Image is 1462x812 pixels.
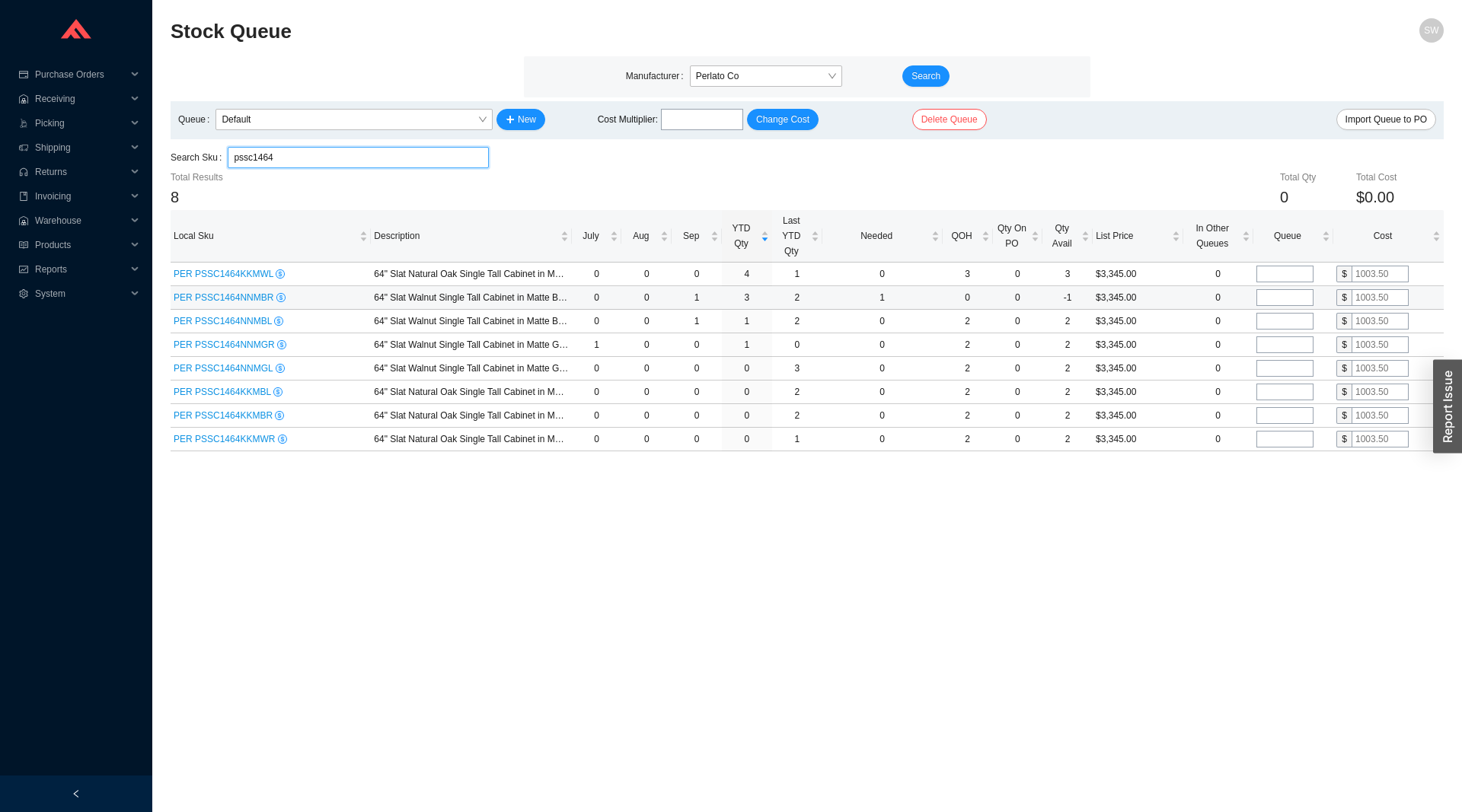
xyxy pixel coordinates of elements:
button: Delete Queue [912,109,987,130]
td: 2 [772,404,822,428]
td: 0 [1183,404,1253,428]
th: July sortable [572,210,622,263]
td: 2 [1042,428,1093,451]
th: QOH sortable [943,210,993,263]
th: Queue sortable [1253,210,1333,263]
td: $3,345.00 [1093,428,1183,451]
input: 1003.50 [1352,407,1409,424]
th: Description sortable [371,210,571,263]
div: $ [1336,336,1352,353]
span: Qty On PO [996,221,1029,251]
span: Cost Multiplier : [598,112,658,127]
span: Search [911,68,940,84]
span: PER PSSC1464NNMGR [174,339,277,350]
span: plus [506,115,515,126]
td: 0 [822,310,943,333]
td: 2 [1042,404,1093,428]
td: 64" Slat Walnut Single Tall Cabinet in Matte Black/Left Hinge [371,310,571,333]
td: 2 [1042,310,1093,333]
span: List Price [1096,228,1168,244]
td: 4 [722,263,772,286]
span: book [18,192,29,201]
th: In Other Queues sortable [1183,210,1253,263]
span: Sep [675,228,707,244]
td: 64" Slat Natural Oak Single Tall Cabinet in Matte Black/Right Hinge [371,404,571,428]
th: List Price sortable [1093,210,1183,263]
td: 0 [722,404,772,428]
span: Import Queue to PO [1345,112,1427,127]
td: $3,345.00 [1093,333,1183,357]
span: YTD Qty [725,221,758,251]
span: setting [18,289,29,298]
td: 0 [992,263,1042,286]
th: Qty Avail sortable [1042,210,1093,263]
td: 0 [1183,357,1253,381]
h2: Stock Queue [171,18,1125,45]
td: 1 [672,310,722,333]
td: 0 [621,310,672,333]
div: $ [1336,384,1352,400]
input: 1003.50 [1352,289,1409,306]
td: 0 [672,381,722,404]
span: Last YTD Qty [775,213,808,259]
td: 0 [1183,286,1253,310]
input: 1003.50 [1352,313,1409,330]
td: 64" Slat Walnut Single Tall Cabinet in Matte Gold/Right Hinge [371,333,571,357]
div: $ [1336,431,1352,447]
span: Warehouse [35,209,126,233]
span: dollar [278,435,287,444]
td: 3 [772,357,822,381]
td: 2 [943,381,993,404]
span: customer-service [18,167,29,177]
div: $ [1336,407,1352,424]
div: $ [1336,360,1352,377]
th: Last YTD Qty sortable [772,210,822,263]
td: 0 [1183,428,1253,451]
td: 1 [772,263,822,286]
label: Manufacturer [626,65,690,87]
span: Description [374,228,557,244]
td: 0 [822,263,943,286]
th: Local Sku sortable [171,210,371,263]
td: 3 [1042,263,1093,286]
td: 0 [672,428,722,451]
button: Change Cost [747,109,819,130]
td: 0 [621,357,672,381]
td: 0 [822,381,943,404]
td: 2 [1042,357,1093,381]
td: 0 [621,263,672,286]
span: PER PSSC1464KKMWR [174,434,278,444]
td: 0 [1183,381,1253,404]
div: $ [1336,266,1352,282]
td: 64" Slat Natural Oak Single Tall Cabinet in Matte White/Right Hinge [371,428,571,451]
div: $ [1336,289,1352,306]
span: PER PSSC1464NNMBL [174,316,274,326]
span: dollar [276,269,285,279]
span: PER PSSC1464NNMBR [174,292,276,303]
td: 0 [621,381,672,404]
span: Aug [624,228,657,244]
span: Products [35,233,126,257]
td: $3,345.00 [1093,286,1183,310]
th: Sep sortable [672,210,722,263]
span: Needed [825,228,928,244]
td: 0 [822,357,943,381]
td: 2 [943,428,993,451]
td: 0 [672,404,722,428]
td: 2 [772,310,822,333]
span: Delete Queue [921,112,978,127]
th: Cost sortable [1333,210,1444,263]
span: Local Sku [174,228,356,244]
span: SW [1424,18,1438,43]
span: Picking [35,111,126,135]
td: 0 [992,333,1042,357]
td: 0 [992,357,1042,381]
td: 0 [572,428,622,451]
td: 0 [943,286,993,310]
td: 0 [772,333,822,357]
td: 2 [943,333,993,357]
span: PER PSSC1464NNMGL [174,363,276,374]
th: Aug sortable [621,210,672,263]
td: 0 [992,428,1042,451]
span: Invoicing [35,184,126,209]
